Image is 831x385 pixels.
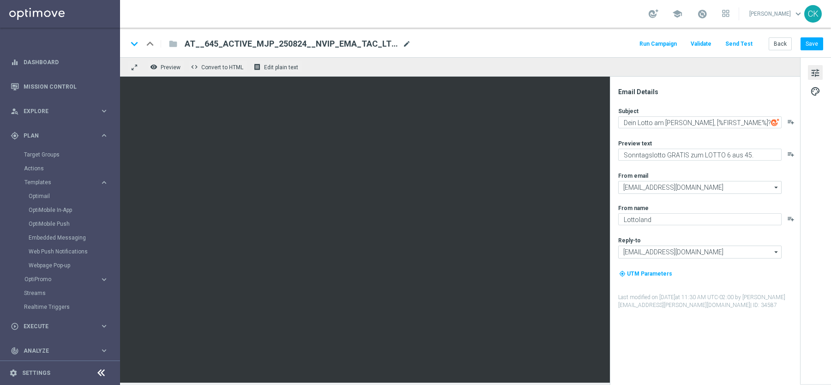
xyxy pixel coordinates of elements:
[24,289,96,297] a: Streams
[618,205,649,212] label: From name
[100,178,108,187] i: keyboard_arrow_right
[618,88,799,96] div: Email Details
[748,7,804,21] a: [PERSON_NAME]keyboard_arrow_down
[810,85,820,97] span: palette
[10,132,109,139] button: gps_fixed Plan keyboard_arrow_right
[801,37,823,50] button: Save
[9,369,18,377] i: settings
[100,131,108,140] i: keyboard_arrow_right
[772,246,781,258] i: arrow_drop_down
[808,65,823,80] button: tune
[403,40,411,48] span: mode_edit
[618,237,641,244] label: Reply-to
[769,37,792,50] button: Back
[691,41,711,47] span: Validate
[22,370,50,376] a: Settings
[24,162,119,175] div: Actions
[618,140,652,147] label: Preview text
[787,118,795,126] button: playlist_add
[11,107,100,115] div: Explore
[29,203,119,217] div: OptiMobile In-App
[627,271,672,277] span: UTM Parameters
[29,262,96,269] a: Webpage Pop-up
[253,63,261,71] i: receipt
[750,302,777,308] span: | ID: 34587
[29,189,119,203] div: Optimail
[24,277,100,282] div: OptiPromo
[24,165,96,172] a: Actions
[24,180,90,185] span: Templates
[100,346,108,355] i: keyboard_arrow_right
[24,179,109,186] button: Templates keyboard_arrow_right
[251,61,302,73] button: receipt Edit plain text
[191,63,198,71] span: code
[24,50,108,74] a: Dashboard
[24,277,90,282] span: OptiPromo
[29,245,119,259] div: Web Push Notifications
[29,248,96,255] a: Web Push Notifications
[10,83,109,90] button: Mission Control
[29,206,96,214] a: OptiMobile In-App
[618,172,648,180] label: From email
[618,181,782,194] input: Select
[24,324,100,329] span: Execute
[10,108,109,115] button: person_search Explore keyboard_arrow_right
[24,286,119,300] div: Streams
[787,150,795,158] button: playlist_add
[618,246,782,259] input: Select
[11,132,100,140] div: Plan
[188,61,247,73] button: code Convert to HTML
[689,38,713,50] button: Validate
[810,67,820,79] span: tune
[100,107,108,115] i: keyboard_arrow_right
[24,303,96,311] a: Realtime Triggers
[24,272,119,286] div: OptiPromo
[29,220,96,228] a: OptiMobile Push
[100,322,108,331] i: keyboard_arrow_right
[618,108,638,115] label: Subject
[793,9,803,19] span: keyboard_arrow_down
[11,58,19,66] i: equalizer
[29,259,119,272] div: Webpage Pop-up
[724,38,754,50] button: Send Test
[24,180,100,185] div: Templates
[11,322,19,331] i: play_circle_outline
[10,347,109,355] button: track_changes Analyze keyboard_arrow_right
[808,84,823,98] button: palette
[148,61,185,73] button: remove_red_eye Preview
[11,132,19,140] i: gps_fixed
[787,215,795,223] i: playlist_add
[11,322,100,331] div: Execute
[11,347,100,355] div: Analyze
[11,107,19,115] i: person_search
[618,269,673,279] button: my_location UTM Parameters
[24,276,109,283] button: OptiPromo keyboard_arrow_right
[29,217,119,231] div: OptiMobile Push
[24,175,119,272] div: Templates
[29,192,96,200] a: Optimail
[11,74,108,99] div: Mission Control
[29,234,96,241] a: Embedded Messaging
[100,275,108,284] i: keyboard_arrow_right
[10,59,109,66] button: equalizer Dashboard
[264,64,298,71] span: Edit plain text
[150,63,157,71] i: remove_red_eye
[24,348,100,354] span: Analyze
[804,5,822,23] div: CK
[771,118,779,126] img: optiGenie.svg
[638,38,678,50] button: Run Campaign
[10,323,109,330] button: play_circle_outline Execute keyboard_arrow_right
[201,64,243,71] span: Convert to HTML
[29,231,119,245] div: Embedded Messaging
[11,50,108,74] div: Dashboard
[24,148,119,162] div: Target Groups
